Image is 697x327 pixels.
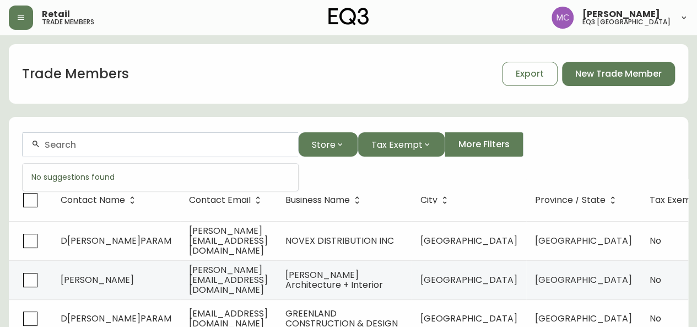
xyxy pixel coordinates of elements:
[358,132,445,157] button: Tax Exempt
[285,234,394,247] span: NOVEX DISTRIBUTION INC
[298,132,358,157] button: Store
[23,164,298,191] div: No suggestions found
[189,197,251,203] span: Contact Email
[650,274,661,286] span: No
[420,195,452,205] span: City
[61,197,125,203] span: Contact Name
[45,140,289,150] input: Search
[328,8,369,25] img: logo
[61,274,134,286] span: [PERSON_NAME]
[445,132,523,157] button: More Filters
[189,264,268,296] span: [PERSON_NAME][EMAIL_ADDRESS][DOMAIN_NAME]
[575,68,662,80] span: New Trade Member
[42,19,94,25] h5: trade members
[285,197,350,203] span: Business Name
[312,138,336,152] span: Store
[420,234,517,247] span: [GEOGRAPHIC_DATA]
[582,19,671,25] h5: eq3 [GEOGRAPHIC_DATA]
[535,197,606,203] span: Province / State
[189,195,265,205] span: Contact Email
[189,224,268,257] span: [PERSON_NAME][EMAIL_ADDRESS][DOMAIN_NAME]
[535,195,620,205] span: Province / State
[650,234,661,247] span: No
[420,312,517,325] span: [GEOGRAPHIC_DATA]
[650,312,661,325] span: No
[371,138,423,152] span: Tax Exempt
[42,10,70,19] span: Retail
[535,312,632,325] span: [GEOGRAPHIC_DATA]
[285,269,383,291] span: [PERSON_NAME] Architecture + Interior
[61,234,171,247] span: D[PERSON_NAME]PARAM
[458,138,510,151] span: More Filters
[582,10,660,19] span: [PERSON_NAME]
[502,62,558,86] button: Export
[535,234,632,247] span: [GEOGRAPHIC_DATA]
[285,195,364,205] span: Business Name
[420,274,517,286] span: [GEOGRAPHIC_DATA]
[61,195,139,205] span: Contact Name
[562,62,675,86] button: New Trade Member
[420,197,437,203] span: City
[516,68,544,80] span: Export
[552,7,574,29] img: 6dbdb61c5655a9a555815750a11666cc
[22,65,129,83] h1: Trade Members
[61,312,171,325] span: D[PERSON_NAME]PARAM
[535,274,632,286] span: [GEOGRAPHIC_DATA]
